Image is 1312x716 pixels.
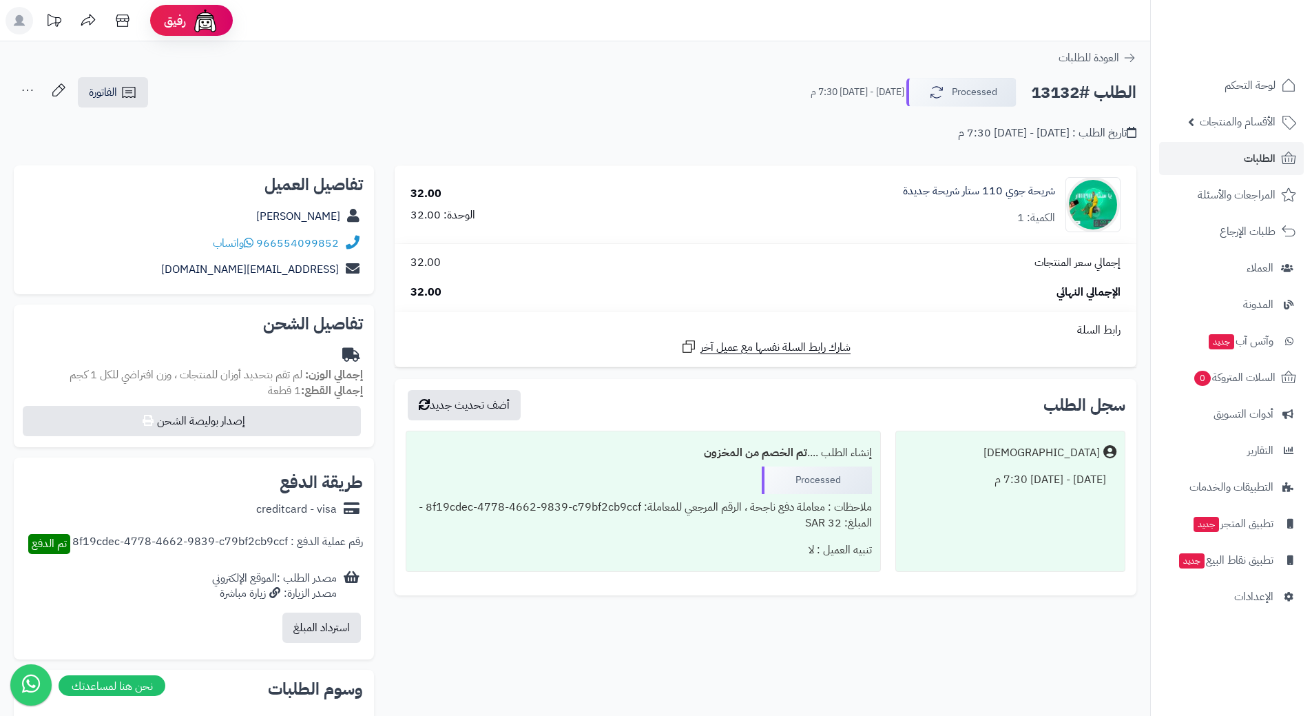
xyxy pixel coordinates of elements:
[906,78,1017,107] button: Processed
[410,186,441,202] div: 32.00
[191,7,219,34] img: ai-face.png
[1193,368,1275,387] span: السلات المتروكة
[1059,50,1119,66] span: العودة للطلبات
[1247,441,1273,460] span: التقارير
[32,535,67,552] span: تم الدفع
[1159,69,1304,102] a: لوحة التحكم
[37,7,71,38] a: تحديثات المنصة
[213,235,253,252] a: واتساب
[1194,517,1219,532] span: جديد
[1220,222,1275,241] span: طلبات الإرجاع
[1159,580,1304,613] a: الإعدادات
[410,285,441,300] span: 32.00
[415,494,871,537] div: ملاحظات : معاملة دفع ناجحة ، الرقم المرجعي للمعاملة: 8f19cdec-4778-4662-9839-c79bf2cb9ccf - المبل...
[1034,255,1121,271] span: إجمالي سعر المنتجات
[23,406,361,436] button: إصدار بوليصة الشحن
[408,390,521,420] button: أضف تحديث جديد
[161,261,339,278] a: [EMAIL_ADDRESS][DOMAIN_NAME]
[811,85,904,99] small: [DATE] - [DATE] 7:30 م
[212,571,337,602] div: مصدر الطلب :الموقع الإلكتروني
[983,445,1100,461] div: [DEMOGRAPHIC_DATA]
[70,367,302,383] span: لم تقم بتحديد أوزان للمنتجات ، وزن افتراضي للكل 1 كجم
[256,235,339,252] a: 966554099852
[1200,112,1275,132] span: الأقسام والمنتجات
[1214,405,1273,424] span: أدوات التسويق
[1159,471,1304,504] a: التطبيقات والخدمات
[1207,331,1273,351] span: وآتس آب
[1179,553,1205,569] span: جديد
[680,338,851,356] a: شارك رابط السلة نفسها مع عميل آخر
[704,444,807,461] b: تم الخصم من المخزون
[1031,79,1136,107] h2: الطلب #13132
[1194,371,1211,387] span: 0
[410,255,441,271] span: 32.00
[1159,325,1304,358] a: وآتس آبجديد
[212,586,337,602] div: مصدر الزيارة: زيارة مباشرة
[903,183,1055,199] a: شريحة جوي 110 ستار شريحة جديدة
[1159,252,1304,285] a: العملاء
[1159,398,1304,431] a: أدوات التسويق
[958,125,1136,141] div: تاريخ الطلب : [DATE] - [DATE] 7:30 م
[1159,434,1304,467] a: التقارير
[1178,551,1273,570] span: تطبيق نقاط البيع
[268,382,363,399] small: 1 قطعة
[700,340,851,356] span: شارك رابط السلة نفسها مع عميل آخر
[1198,185,1275,205] span: المراجعات والأسئلة
[1059,50,1136,66] a: العودة للطلبات
[72,534,363,554] div: رقم عملية الدفع : 8f19cdec-4778-4662-9839-c79bf2cb9ccf
[280,474,363,491] h2: طريقة الدفع
[1159,215,1304,248] a: طلبات الإرجاع
[25,176,363,193] h2: تفاصيل العميل
[1159,361,1304,394] a: السلات المتروكة0
[1192,514,1273,533] span: تطبيق المتجر
[25,681,363,697] h2: وسوم الطلبات
[415,537,871,564] div: تنبيه العميل : لا
[1225,76,1275,95] span: لوحة التحكم
[25,316,363,332] h2: تفاصيل الشحن
[1247,258,1273,278] span: العملاء
[1017,210,1055,226] div: الكمية: 1
[89,84,117,101] span: الفاتورة
[1209,334,1234,349] span: جديد
[305,367,363,383] strong: إجمالي الوزن:
[256,208,340,225] a: [PERSON_NAME]
[1043,397,1125,413] h3: سجل الطلب
[1159,507,1304,540] a: تطبيق المتجرجديد
[282,613,361,643] button: استرداد المبلغ
[1244,149,1275,168] span: الطلبات
[78,77,148,108] a: الفاتورة
[1243,295,1273,314] span: المدونة
[256,502,337,518] div: creditcard - visa
[301,382,363,399] strong: إجمالي القطع:
[1159,288,1304,321] a: المدونة
[904,467,1116,493] div: [DATE] - [DATE] 7:30 م
[762,467,872,494] div: Processed
[1159,178,1304,212] a: المراجعات والأسئلة
[410,207,475,223] div: الوحدة: 32.00
[400,323,1131,338] div: رابط السلة
[1066,177,1120,232] img: 1751336771-photo_5990099658787113003_x-90x90.jpg
[1159,142,1304,175] a: الطلبات
[415,440,871,467] div: إنشاء الطلب ....
[1234,587,1273,606] span: الإعدادات
[1056,285,1121,300] span: الإجمالي النهائي
[1159,544,1304,577] a: تطبيق نقاط البيعجديد
[164,12,186,29] span: رفيق
[1218,32,1299,61] img: logo-2.png
[1189,478,1273,497] span: التطبيقات والخدمات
